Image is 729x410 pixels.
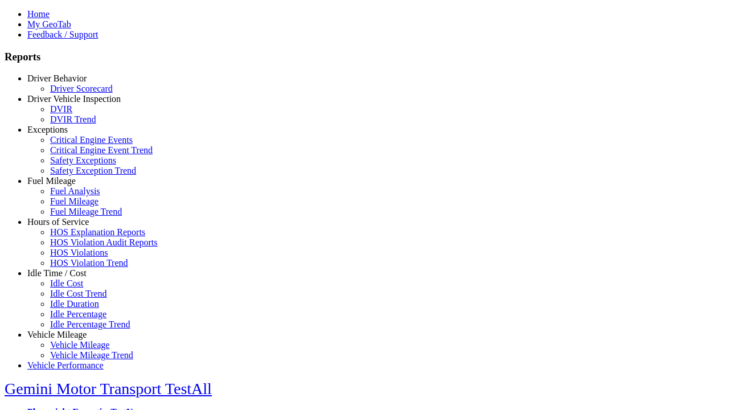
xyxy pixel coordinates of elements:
[50,340,109,350] a: Vehicle Mileage
[27,268,87,278] a: Idle Time / Cost
[50,114,96,124] a: DVIR Trend
[50,196,99,206] a: Fuel Mileage
[5,51,724,63] h3: Reports
[50,248,108,257] a: HOS Violations
[27,9,50,19] a: Home
[50,186,100,196] a: Fuel Analysis
[50,237,158,247] a: HOS Violation Audit Reports
[50,207,122,216] a: Fuel Mileage Trend
[50,227,145,237] a: HOS Explanation Reports
[27,94,121,104] a: Driver Vehicle Inspection
[5,380,212,397] a: Gemini Motor Transport TestAll
[50,309,107,319] a: Idle Percentage
[27,30,98,39] a: Feedback / Support
[50,166,136,175] a: Safety Exception Trend
[50,299,99,309] a: Idle Duration
[50,135,133,145] a: Critical Engine Events
[27,330,87,339] a: Vehicle Mileage
[50,258,128,268] a: HOS Violation Trend
[50,145,153,155] a: Critical Engine Event Trend
[50,350,133,360] a: Vehicle Mileage Trend
[50,155,116,165] a: Safety Exceptions
[50,84,113,93] a: Driver Scorecard
[27,19,71,29] a: My GeoTab
[50,289,107,298] a: Idle Cost Trend
[27,125,68,134] a: Exceptions
[50,319,130,329] a: Idle Percentage Trend
[27,217,89,227] a: Hours of Service
[27,360,104,370] a: Vehicle Performance
[50,104,72,114] a: DVIR
[27,176,76,186] a: Fuel Mileage
[50,278,83,288] a: Idle Cost
[27,73,87,83] a: Driver Behavior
